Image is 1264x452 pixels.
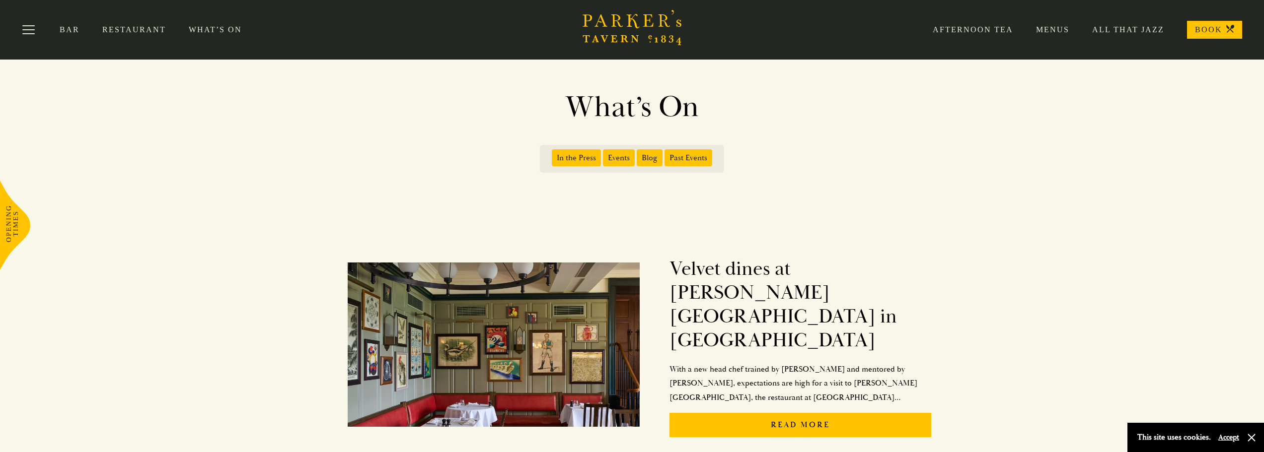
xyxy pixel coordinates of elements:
a: Velvet dines at [PERSON_NAME][GEOGRAPHIC_DATA] in [GEOGRAPHIC_DATA]With a new head chef trained b... [348,247,932,445]
h1: What’s On [349,89,915,125]
span: Past Events [665,149,712,166]
span: Blog [637,149,663,166]
h2: Velvet dines at [PERSON_NAME][GEOGRAPHIC_DATA] in [GEOGRAPHIC_DATA] [669,257,932,352]
p: With a new head chef trained by [PERSON_NAME] and mentored by [PERSON_NAME], expectations are hig... [669,362,932,405]
p: Read More [669,413,932,437]
p: This site uses cookies. [1137,430,1211,445]
span: In the Press [552,149,601,166]
span: Events [603,149,635,166]
button: Accept [1218,433,1239,442]
button: Close and accept [1247,433,1257,443]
